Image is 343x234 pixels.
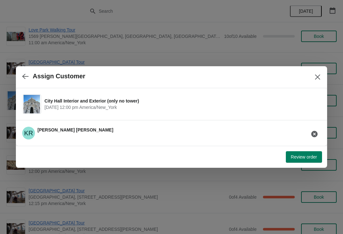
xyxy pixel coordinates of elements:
button: Close [312,71,323,83]
span: Kathryn [22,127,35,139]
h2: Assign Customer [33,73,85,80]
button: Review order [286,151,322,163]
text: KR [24,130,33,137]
img: City Hall Interior and Exterior (only no tower) | | October 10 | 12:00 pm America/New_York [24,95,40,113]
span: [DATE] 12:00 pm America/New_York [44,104,318,110]
span: City Hall Interior and Exterior (only no tower) [44,98,318,104]
span: [PERSON_NAME] [PERSON_NAME] [37,127,113,132]
span: Review order [291,154,317,160]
